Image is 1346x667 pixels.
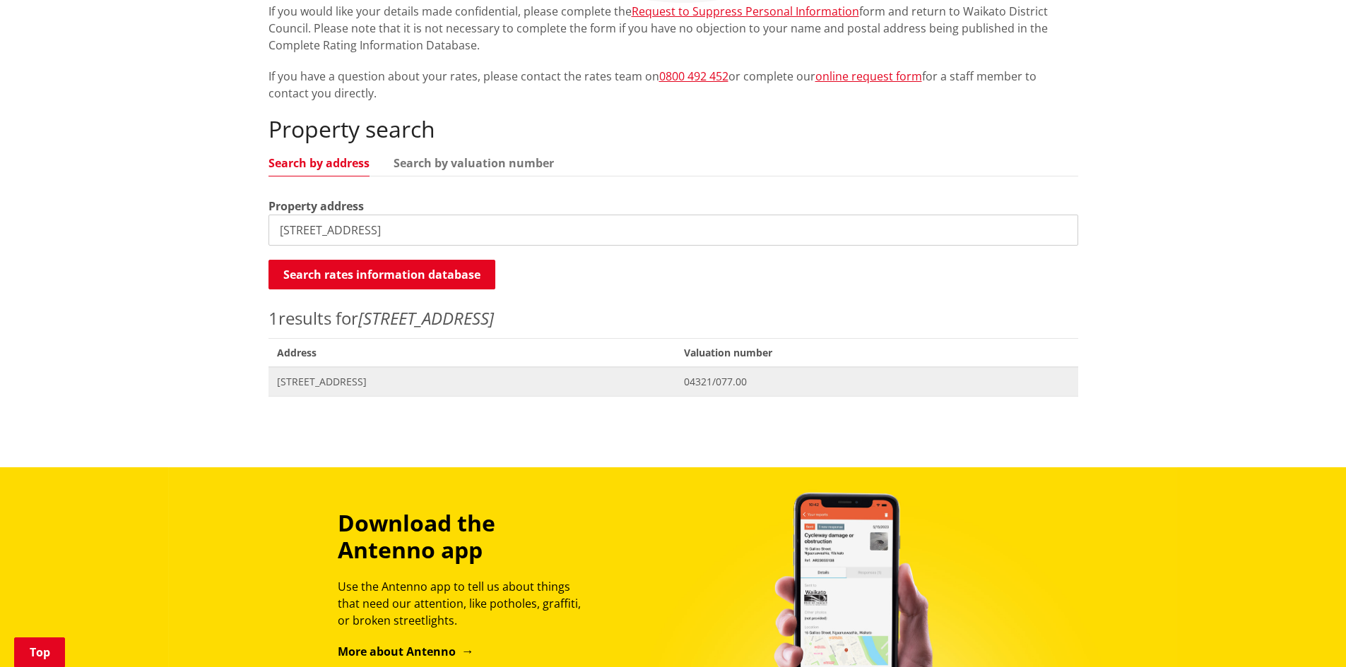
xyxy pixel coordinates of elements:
p: If you have a question about your rates, please contact the rates team on or complete our for a s... [268,68,1078,102]
span: Valuation number [675,338,1078,367]
em: [STREET_ADDRESS] [358,306,494,330]
span: Address [268,338,676,367]
a: Search by address [268,157,370,169]
span: 04321/077.00 [684,375,1069,389]
a: More about Antenno [338,644,474,659]
label: Property address [268,198,364,215]
a: Request to Suppress Personal Information [632,4,859,19]
a: 0800 492 452 [659,68,728,84]
p: Use the Antenno app to tell us about things that need our attention, like potholes, graffiti, or ... [338,578,594,629]
a: [STREET_ADDRESS] 04321/077.00 [268,367,1078,396]
h2: Property search [268,116,1078,143]
span: [STREET_ADDRESS] [277,375,668,389]
button: Search rates information database [268,260,495,289]
p: If you would like your details made confidential, please complete the form and return to Waikato ... [268,3,1078,54]
a: Top [14,637,65,667]
h3: Download the Antenno app [338,510,594,564]
p: results for [268,306,1078,331]
a: Search by valuation number [394,157,554,169]
a: online request form [815,68,922,84]
span: 1 [268,306,278,330]
input: e.g. Duke Street NGARUAWAHIA [268,215,1078,246]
